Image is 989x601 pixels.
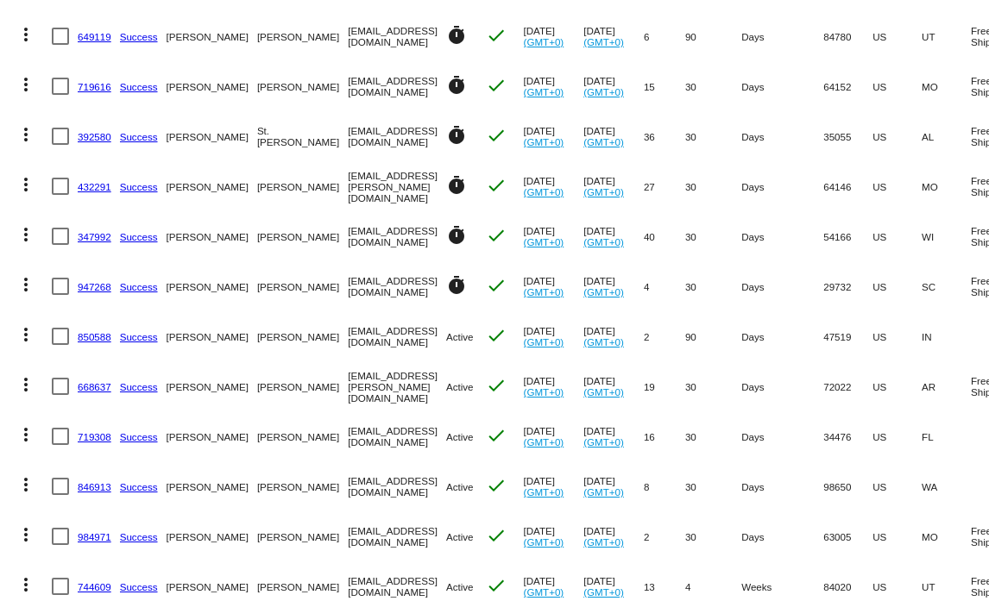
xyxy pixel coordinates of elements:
mat-cell: [EMAIL_ADDRESS][DOMAIN_NAME] [348,261,446,311]
a: 649119 [78,31,111,42]
mat-icon: more_vert [16,224,36,245]
mat-cell: [EMAIL_ADDRESS][DOMAIN_NAME] [348,211,446,261]
mat-cell: [EMAIL_ADDRESS][DOMAIN_NAME] [348,111,446,161]
mat-icon: timer [446,125,467,146]
mat-cell: US [872,211,922,261]
a: (GMT+0) [524,386,564,398]
mat-cell: [PERSON_NAME] [257,261,348,311]
a: (GMT+0) [583,436,624,448]
a: (GMT+0) [524,436,564,448]
a: (GMT+0) [583,336,624,347]
a: Success [120,31,158,42]
mat-cell: [EMAIL_ADDRESS][DOMAIN_NAME] [348,311,446,361]
mat-icon: more_vert [16,124,36,145]
mat-cell: UT [922,11,971,61]
mat-cell: 30 [685,61,741,111]
mat-cell: 8 [644,461,685,511]
mat-cell: MO [922,161,971,211]
a: (GMT+0) [583,186,624,197]
mat-cell: US [872,161,922,211]
mat-cell: [EMAIL_ADDRESS][PERSON_NAME][DOMAIN_NAME] [348,361,446,411]
mat-cell: 64152 [823,61,872,111]
mat-cell: 27 [644,161,685,211]
a: (GMT+0) [524,36,564,47]
mat-cell: [DATE] [524,61,584,111]
mat-cell: US [872,261,922,311]
a: Success [120,81,158,92]
mat-icon: more_vert [16,74,36,95]
mat-cell: [EMAIL_ADDRESS][DOMAIN_NAME] [348,61,446,111]
mat-cell: US [872,361,922,411]
mat-cell: 84780 [823,11,872,61]
mat-cell: Days [741,211,823,261]
a: (GMT+0) [524,486,564,498]
mat-cell: US [872,511,922,561]
mat-cell: US [872,111,922,161]
mat-cell: [PERSON_NAME] [167,111,257,161]
mat-cell: [PERSON_NAME] [167,211,257,261]
mat-cell: 30 [685,511,741,561]
a: (GMT+0) [524,86,564,97]
mat-cell: Days [741,111,823,161]
mat-icon: check [486,525,507,546]
mat-cell: Days [741,261,823,311]
mat-cell: 30 [685,261,741,311]
a: Success [120,481,158,492]
mat-cell: WI [922,211,971,261]
mat-icon: check [486,375,507,396]
mat-icon: check [486,225,507,246]
a: 432291 [78,181,111,192]
mat-cell: 47519 [823,311,872,361]
mat-cell: FL [922,411,971,461]
a: (GMT+0) [524,336,564,347]
mat-cell: Days [741,311,823,361]
mat-cell: [DATE] [583,511,644,561]
a: 392580 [78,131,111,142]
mat-icon: more_vert [16,424,36,445]
mat-cell: [PERSON_NAME] [257,11,348,61]
mat-cell: 16 [644,411,685,461]
mat-cell: Days [741,161,823,211]
mat-cell: [PERSON_NAME] [167,461,257,511]
mat-cell: 40 [644,211,685,261]
mat-cell: [DATE] [583,461,644,511]
mat-cell: IN [922,311,971,361]
mat-cell: [PERSON_NAME] [167,161,257,211]
mat-icon: more_vert [16,474,36,495]
mat-cell: [DATE] [524,511,584,561]
mat-cell: US [872,11,922,61]
mat-cell: [DATE] [583,261,644,311]
a: (GMT+0) [524,186,564,197]
mat-cell: [DATE] [524,411,584,461]
mat-icon: more_vert [16,324,36,345]
mat-icon: check [486,75,507,96]
mat-cell: [PERSON_NAME] [257,461,348,511]
mat-icon: more_vert [16,24,36,45]
mat-cell: Days [741,461,823,511]
mat-cell: US [872,411,922,461]
mat-icon: check [486,125,507,146]
a: (GMT+0) [524,136,564,147]
a: Success [120,281,158,292]
mat-cell: 2 [644,311,685,361]
mat-cell: [PERSON_NAME] [167,361,257,411]
mat-cell: 30 [685,361,741,411]
mat-cell: MO [922,511,971,561]
a: Success [120,131,158,142]
mat-cell: [PERSON_NAME] [257,311,348,361]
mat-cell: Days [741,411,823,461]
a: 947268 [78,281,111,292]
mat-cell: [DATE] [524,211,584,261]
a: Success [120,531,158,542]
mat-cell: [PERSON_NAME] [257,211,348,261]
mat-cell: SC [922,261,971,311]
a: Success [120,581,158,592]
mat-cell: MO [922,61,971,111]
mat-cell: US [872,61,922,111]
a: (GMT+0) [583,586,624,598]
mat-cell: 30 [685,111,741,161]
mat-cell: Days [741,11,823,61]
a: (GMT+0) [524,586,564,598]
mat-cell: [DATE] [583,361,644,411]
mat-cell: [EMAIL_ADDRESS][DOMAIN_NAME] [348,511,446,561]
